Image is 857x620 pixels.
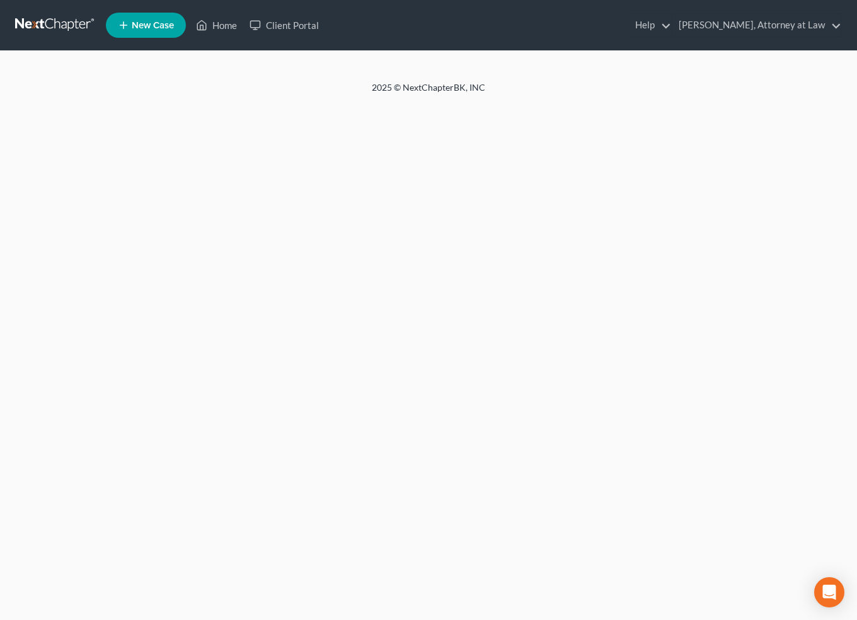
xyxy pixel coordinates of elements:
[814,577,844,607] div: Open Intercom Messenger
[106,13,186,38] new-legal-case-button: New Case
[243,14,325,37] a: Client Portal
[69,81,788,104] div: 2025 © NextChapterBK, INC
[672,14,841,37] a: [PERSON_NAME], Attorney at Law
[629,14,671,37] a: Help
[190,14,243,37] a: Home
